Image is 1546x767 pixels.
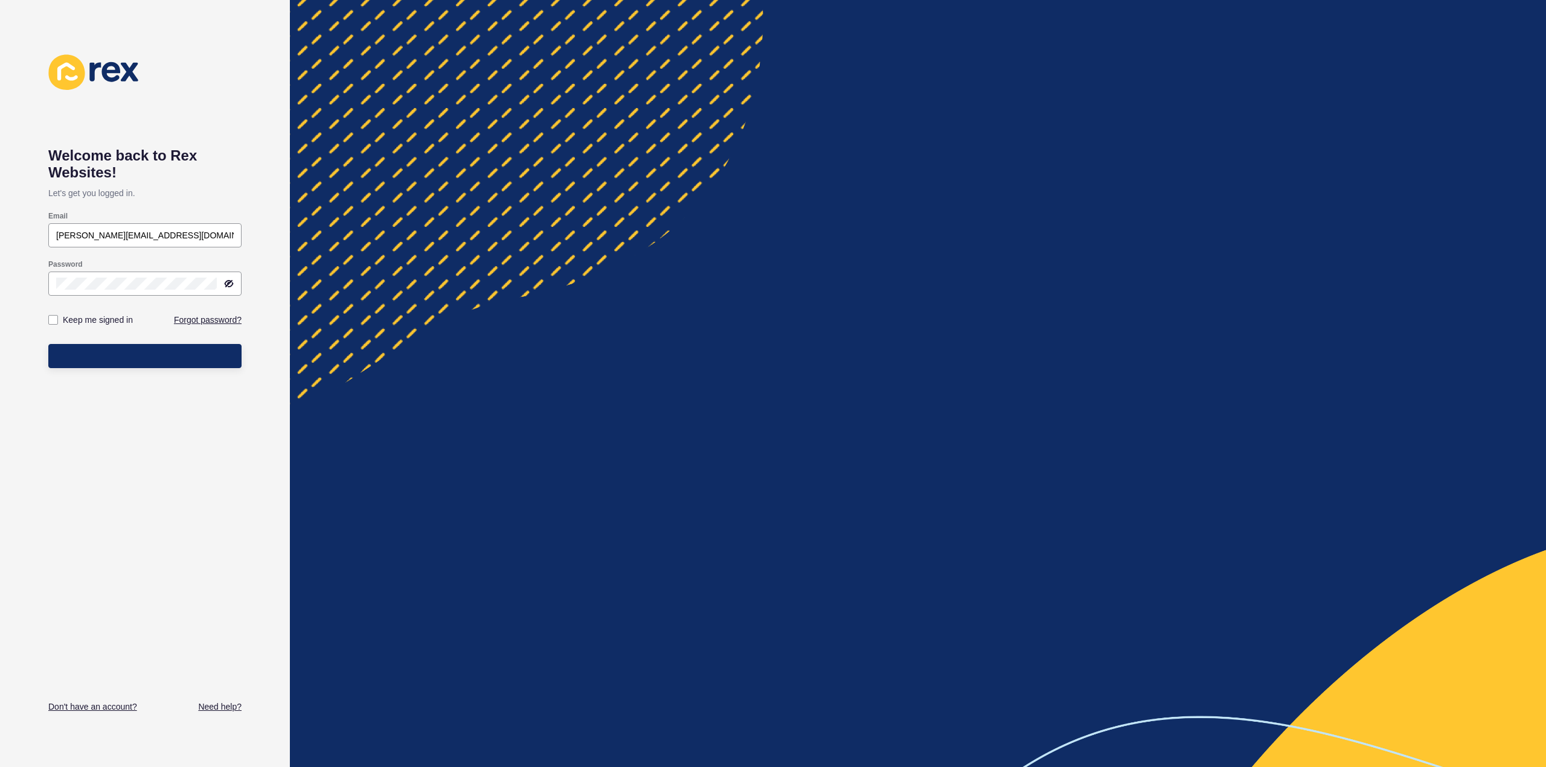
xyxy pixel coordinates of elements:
h1: Welcome back to Rex Websites! [48,147,242,181]
a: Need help? [198,701,242,713]
label: Password [48,259,83,269]
a: Forgot password? [174,314,242,326]
label: Keep me signed in [63,314,133,326]
label: Email [48,211,68,221]
p: Let's get you logged in. [48,181,242,205]
input: e.g. name@company.com [56,229,234,241]
a: Don't have an account? [48,701,137,713]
